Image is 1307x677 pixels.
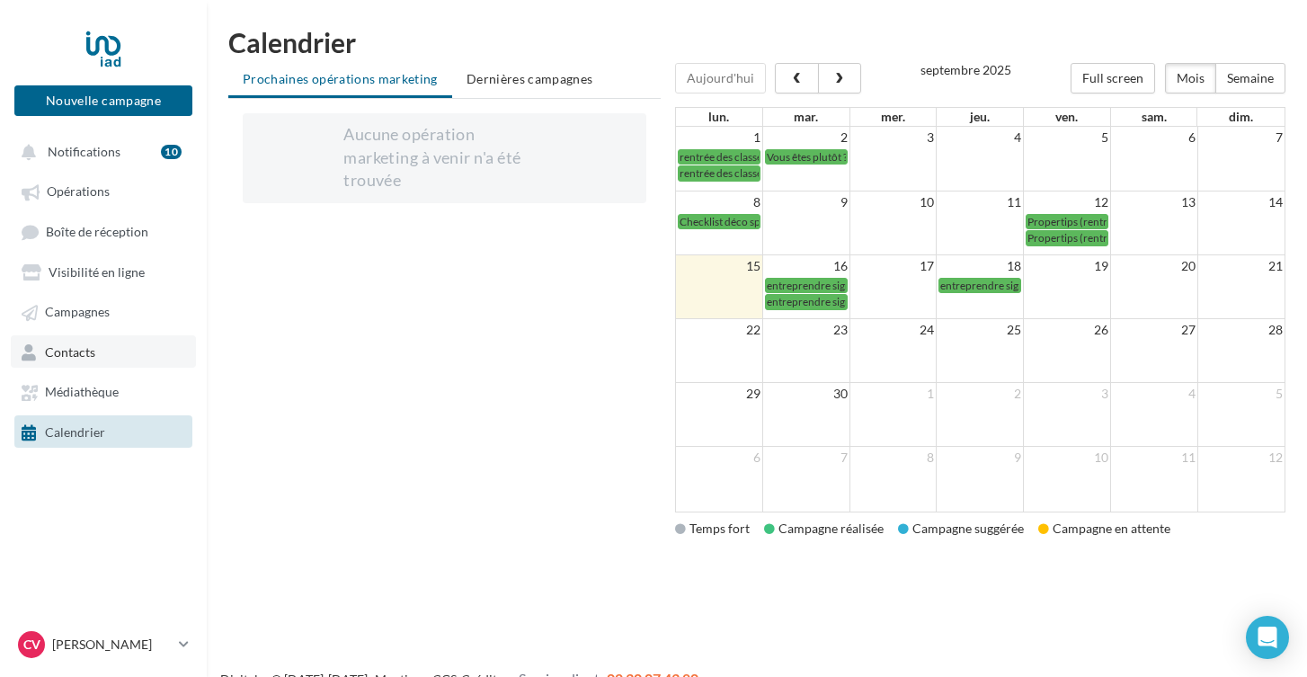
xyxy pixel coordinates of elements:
[47,184,110,200] span: Opérations
[1071,63,1155,94] button: Full screen
[767,279,866,292] span: entreprendre signifie
[920,63,1011,76] h2: septembre 2025
[762,447,849,469] td: 7
[1024,192,1111,214] td: 12
[676,319,763,342] td: 22
[765,294,848,309] a: entreprendre signifie
[849,127,937,148] td: 3
[676,383,763,405] td: 29
[898,520,1024,538] div: Campagne suggérée
[849,108,937,126] th: mer.
[343,123,545,192] div: Aucune opération marketing à venir n'a été trouvée
[1165,63,1216,94] button: Mois
[48,144,120,159] span: Notifications
[1110,447,1197,469] td: 11
[11,375,196,407] a: Médiathèque
[1110,127,1197,148] td: 6
[762,192,849,214] td: 9
[762,108,849,126] th: mar.
[14,628,192,662] a: CV [PERSON_NAME]
[1110,108,1197,126] th: sam.
[1110,319,1197,342] td: 27
[11,135,189,167] button: Notifications 10
[765,278,848,293] a: entreprendre signifie
[849,319,937,342] td: 24
[938,278,1021,293] a: entreprendre signifie (insta)
[676,192,763,214] td: 8
[676,255,763,278] td: 15
[680,215,819,228] span: Checklist déco spécial rentrée
[14,85,192,116] button: Nouvelle campagne
[937,319,1024,342] td: 25
[849,383,937,405] td: 1
[767,295,866,308] span: entreprendre signifie
[45,424,105,440] span: Calendrier
[1197,127,1285,148] td: 7
[52,636,172,654] p: [PERSON_NAME]
[1197,447,1285,469] td: 12
[1027,215,1122,228] span: Propertips (rentrée)
[678,214,760,229] a: Checklist déco spécial rentrée
[45,385,119,400] span: Médiathèque
[11,174,196,207] a: Opérations
[467,71,593,86] span: Dernières campagnes
[1197,192,1285,214] td: 14
[11,295,196,327] a: Campagnes
[680,166,800,180] span: rentrée des classes (mère)
[849,255,937,278] td: 17
[680,150,800,164] span: rentrée des classes (mère)
[937,108,1024,126] th: jeu.
[678,149,760,165] a: rentrée des classes (mère)
[765,149,848,165] a: Vous êtes plutôt ?
[228,29,1285,56] h1: Calendrier
[937,447,1024,469] td: 9
[1215,63,1285,94] button: Semaine
[1023,108,1110,126] th: ven.
[937,255,1024,278] td: 18
[1110,192,1197,214] td: 13
[678,165,760,181] a: rentrée des classes (mère)
[1024,127,1111,148] td: 5
[767,150,848,164] span: Vous êtes plutôt ?
[1024,383,1111,405] td: 3
[676,447,763,469] td: 6
[937,383,1024,405] td: 2
[161,145,182,159] div: 10
[1024,319,1111,342] td: 26
[675,63,766,94] button: Aujourd'hui
[1026,214,1108,229] a: Propertips (rentrée)
[762,255,849,278] td: 16
[1027,231,1122,245] span: Propertips (rentrée)
[1024,447,1111,469] td: 10
[1197,383,1285,405] td: 5
[940,279,1071,292] span: entreprendre signifie (insta)
[1110,383,1197,405] td: 4
[937,127,1024,148] td: 4
[45,305,110,320] span: Campagnes
[1026,230,1108,245] a: Propertips (rentrée)
[46,224,148,239] span: Boîte de réception
[849,192,937,214] td: 10
[849,447,937,469] td: 8
[49,264,145,280] span: Visibilité en ligne
[676,108,763,126] th: lun.
[676,127,763,148] td: 1
[1197,108,1285,126] th: dim.
[11,255,196,288] a: Visibilité en ligne
[1197,319,1285,342] td: 28
[762,319,849,342] td: 23
[1024,255,1111,278] td: 19
[764,520,884,538] div: Campagne réalisée
[45,344,95,360] span: Contacts
[23,636,40,654] span: CV
[937,192,1024,214] td: 11
[1110,255,1197,278] td: 20
[11,335,196,368] a: Contacts
[243,71,438,86] span: Prochaines opérations marketing
[675,520,750,538] div: Temps fort
[1246,616,1289,659] div: Open Intercom Messenger
[11,415,196,448] a: Calendrier
[1197,255,1285,278] td: 21
[1038,520,1170,538] div: Campagne en attente
[11,215,196,248] a: Boîte de réception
